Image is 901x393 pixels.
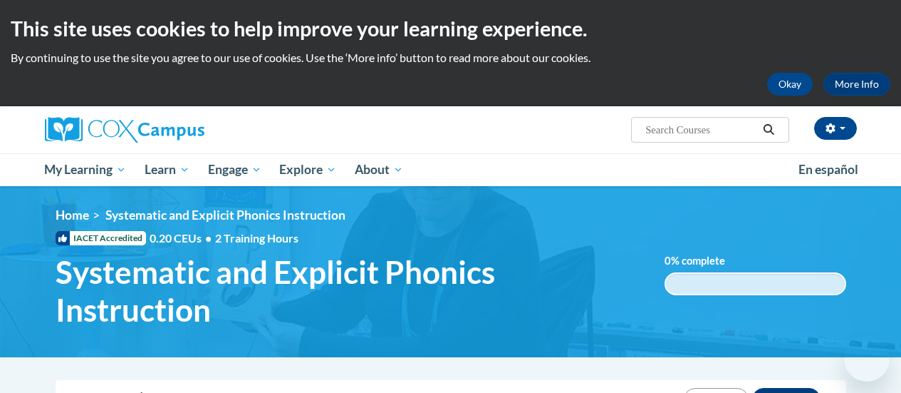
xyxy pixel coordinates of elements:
[279,161,336,178] span: Explore
[56,231,146,245] span: IACET Accredited
[150,230,215,246] span: 0.20 CEUs
[205,231,212,245] span: •
[11,50,890,66] p: By continuing to use the site you agree to our use of cookies. Use the ‘More info’ button to read...
[11,14,890,43] h2: This site uses cookies to help improve your learning experience.
[355,161,403,178] span: About
[145,161,189,178] span: Learn
[789,155,868,185] a: En español
[345,153,412,186] a: About
[665,253,746,269] label: % complete
[45,117,204,143] img: Cox Campus
[814,117,857,140] button: Account Settings
[798,162,858,177] span: En español
[823,73,890,96] a: More Info
[644,121,758,138] input: Search Courses
[758,121,779,138] button: Search
[105,208,345,223] span: Systematic and Explicit Phonics Instruction
[56,208,89,223] a: Home
[36,153,136,186] a: My Learning
[34,153,868,186] div: Main menu
[199,153,271,186] a: Engage
[767,73,813,96] button: Okay
[45,117,301,143] a: Cox Campus
[844,336,890,382] iframe: Button to launch messaging window
[215,231,298,245] span: 2 Training Hours
[665,255,671,267] span: 0
[135,153,199,186] a: Learn
[270,153,345,186] a: Explore
[44,161,126,178] span: My Learning
[208,161,261,178] span: Engage
[56,253,643,329] span: Systematic and Explicit Phonics Instruction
